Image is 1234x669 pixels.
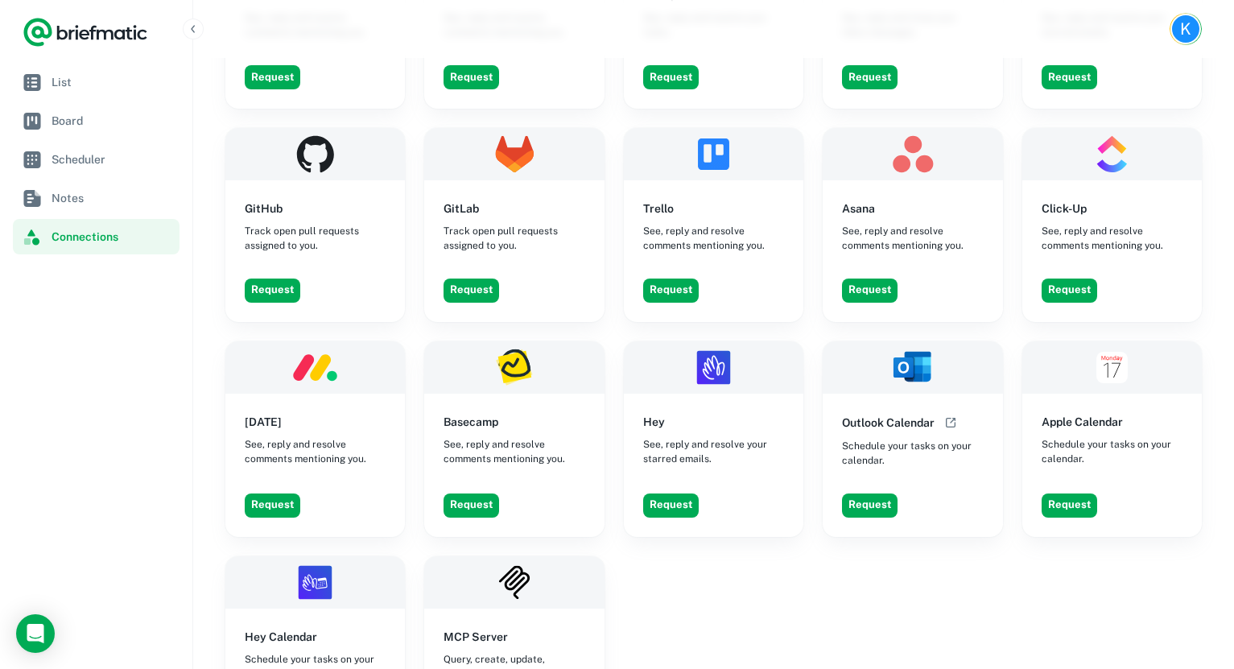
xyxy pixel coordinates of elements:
[624,341,803,394] img: Hey
[1042,65,1097,89] button: Request
[13,103,180,138] a: Board
[52,228,173,246] span: Connections
[52,73,173,91] span: List
[245,413,282,431] h6: [DATE]
[823,128,1002,180] img: Asana
[245,224,386,253] span: Track open pull requests assigned to you.
[842,279,898,303] button: Request
[643,493,699,518] button: Request
[23,16,148,48] a: Logo
[643,224,784,253] span: See, reply and resolve comments mentioning you.
[643,437,784,466] span: See, reply and resolve your starred emails.
[245,628,317,646] h6: Hey Calendar
[1042,413,1123,431] h6: Apple Calendar
[1042,437,1182,466] span: Schedule your tasks on your calendar.
[842,414,935,432] h6: Outlook Calendar
[52,189,173,207] span: Notes
[842,493,898,518] button: Request
[225,341,405,394] img: Monday
[823,341,1002,394] img: Outlook Calendar
[424,341,604,394] img: Basecamp
[13,64,180,100] a: List
[245,65,300,89] button: Request
[245,200,283,217] h6: GitHub
[643,200,674,217] h6: Trello
[424,128,604,180] img: GitLab
[444,413,498,431] h6: Basecamp
[245,279,300,303] button: Request
[842,224,983,253] span: See, reply and resolve comments mentioning you.
[444,493,499,518] button: Request
[16,614,55,653] div: Open Intercom Messenger
[225,556,405,609] img: Hey Calendar
[13,180,180,216] a: Notes
[52,151,173,168] span: Scheduler
[1022,341,1202,394] img: Apple Calendar
[941,413,960,432] button: Open help documentation
[1170,13,1202,45] button: Account button
[1022,128,1202,180] img: Click-Up
[444,224,584,253] span: Track open pull requests assigned to you.
[444,437,584,466] span: See, reply and resolve comments mentioning you.
[842,65,898,89] button: Request
[13,142,180,177] a: Scheduler
[842,200,875,217] h6: Asana
[1042,279,1097,303] button: Request
[643,279,699,303] button: Request
[13,219,180,254] a: Connections
[444,628,508,646] h6: MCP Server
[245,437,386,466] span: See, reply and resolve comments mentioning you.
[225,128,405,180] img: GitHub
[444,65,499,89] button: Request
[444,200,479,217] h6: GitLab
[643,65,699,89] button: Request
[643,413,665,431] h6: Hey
[444,279,499,303] button: Request
[842,439,983,468] span: Schedule your tasks on your calendar.
[1042,200,1087,217] h6: Click-Up
[424,556,604,609] img: MCP Server
[52,112,173,130] span: Board
[245,493,300,518] button: Request
[624,128,803,180] img: Trello
[1042,224,1182,253] span: See, reply and resolve comments mentioning you.
[1042,493,1097,518] button: Request
[1172,15,1199,43] div: K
